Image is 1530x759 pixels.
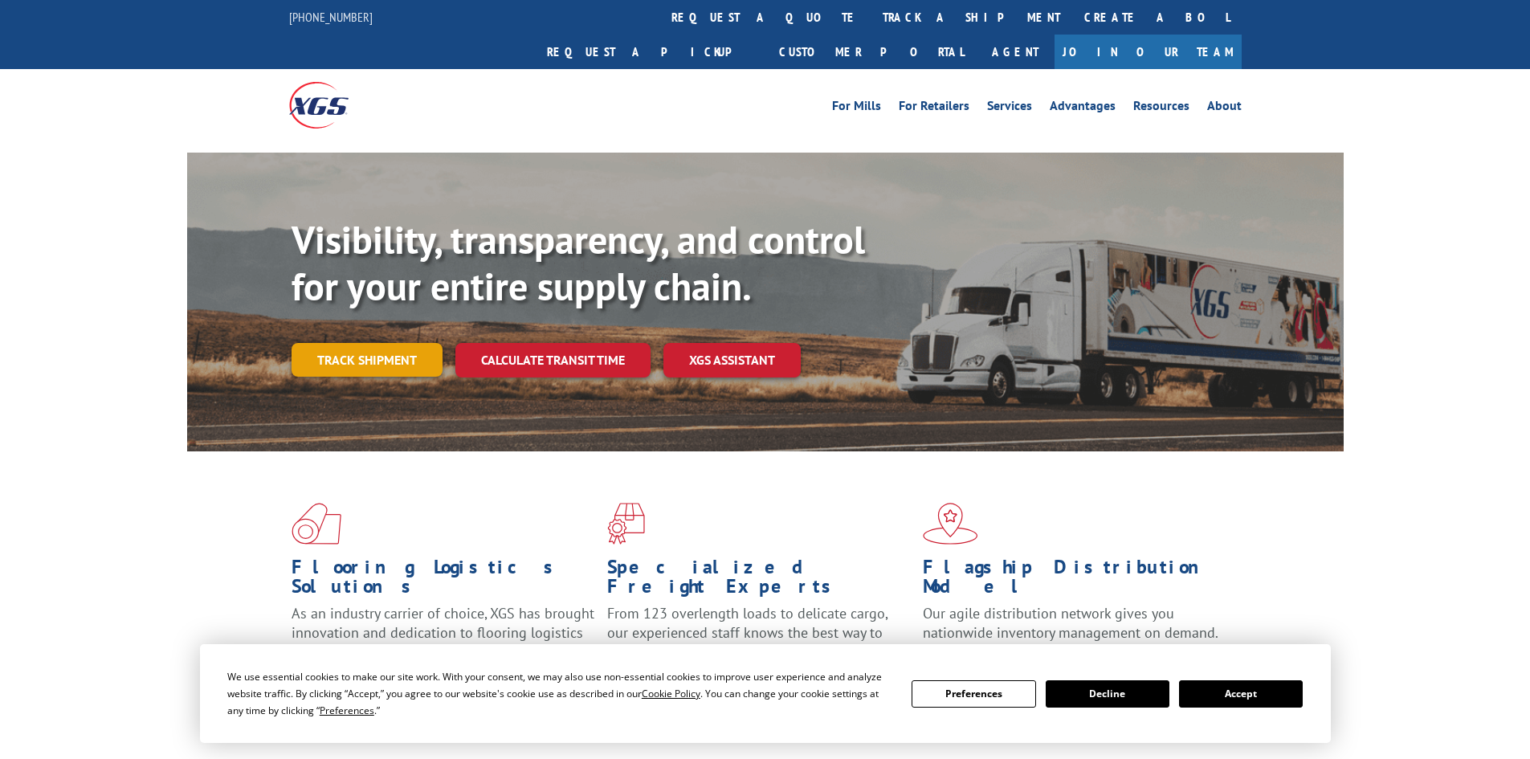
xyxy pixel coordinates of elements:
span: Cookie Policy [642,687,700,700]
a: About [1207,100,1242,117]
p: From 123 overlength loads to delicate cargo, our experienced staff knows the best way to move you... [607,604,911,675]
a: Request a pickup [535,35,767,69]
a: Agent [976,35,1055,69]
a: Join Our Team [1055,35,1242,69]
a: Services [987,100,1032,117]
a: Calculate transit time [455,343,651,377]
a: Advantages [1050,100,1116,117]
a: [PHONE_NUMBER] [289,9,373,25]
img: xgs-icon-focused-on-flooring-red [607,503,645,545]
div: Cookie Consent Prompt [200,644,1331,743]
span: Preferences [320,704,374,717]
button: Preferences [912,680,1035,708]
b: Visibility, transparency, and control for your entire supply chain. [292,214,865,311]
button: Accept [1179,680,1303,708]
button: Decline [1046,680,1169,708]
a: XGS ASSISTANT [663,343,801,377]
a: For Retailers [899,100,969,117]
span: Our agile distribution network gives you nationwide inventory management on demand. [923,604,1218,642]
h1: Flooring Logistics Solutions [292,557,595,604]
img: xgs-icon-flagship-distribution-model-red [923,503,978,545]
a: Customer Portal [767,35,976,69]
div: We use essential cookies to make our site work. With your consent, we may also use non-essential ... [227,668,892,719]
a: Track shipment [292,343,443,377]
a: Resources [1133,100,1189,117]
h1: Flagship Distribution Model [923,557,1226,604]
span: As an industry carrier of choice, XGS has brought innovation and dedication to flooring logistics... [292,604,594,661]
img: xgs-icon-total-supply-chain-intelligence-red [292,503,341,545]
a: For Mills [832,100,881,117]
h1: Specialized Freight Experts [607,557,911,604]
